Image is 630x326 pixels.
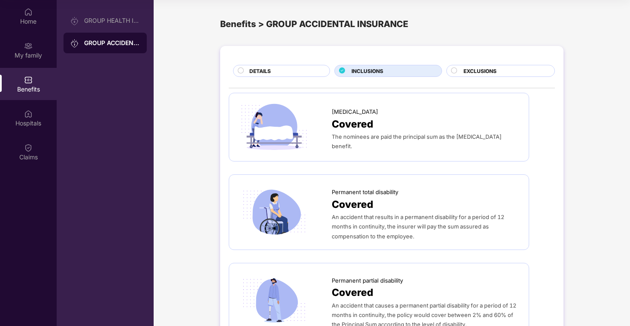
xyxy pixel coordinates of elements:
span: Covered [332,116,373,132]
img: svg+xml;base64,PHN2ZyBpZD0iSG9zcGl0YWxzIiB4bWxucz0iaHR0cDovL3d3dy53My5vcmcvMjAwMC9zdmciIHdpZHRoPS... [24,110,33,118]
img: icon [238,102,311,152]
div: Benefits > GROUP ACCIDENTAL INSURANCE [220,17,563,31]
span: [MEDICAL_DATA] [332,107,378,116]
span: INCLUSIONS [351,67,383,75]
span: An accident that results in a permanent disability for a period of 12 months in continuity, the i... [332,214,504,239]
img: icon [238,275,311,326]
img: svg+xml;base64,PHN2ZyB3aWR0aD0iMjAiIGhlaWdodD0iMjAiIHZpZXdCb3g9IjAgMCAyMCAyMCIgZmlsbD0ibm9uZSIgeG... [70,39,79,48]
img: svg+xml;base64,PHN2ZyB3aWR0aD0iMjAiIGhlaWdodD0iMjAiIHZpZXdCb3g9IjAgMCAyMCAyMCIgZmlsbD0ibm9uZSIgeG... [70,17,79,25]
span: Covered [332,285,373,300]
img: svg+xml;base64,PHN2ZyB3aWR0aD0iMjAiIGhlaWdodD0iMjAiIHZpZXdCb3g9IjAgMCAyMCAyMCIgZmlsbD0ibm9uZSIgeG... [24,42,33,50]
img: svg+xml;base64,PHN2ZyBpZD0iQ2xhaW0iIHhtbG5zPSJodHRwOi8vd3d3LnczLm9yZy8yMDAwL3N2ZyIgd2lkdGg9IjIwIi... [24,143,33,152]
img: svg+xml;base64,PHN2ZyBpZD0iSG9tZSIgeG1sbnM9Imh0dHA6Ly93d3cudzMub3JnLzIwMDAvc3ZnIiB3aWR0aD0iMjAiIG... [24,8,33,16]
span: The nominees are paid the principal sum as the [MEDICAL_DATA] benefit. [332,134,502,149]
span: EXCLUSIONS [463,67,497,75]
img: svg+xml;base64,PHN2ZyBpZD0iQmVuZWZpdHMiIHhtbG5zPSJodHRwOi8vd3d3LnczLm9yZy8yMDAwL3N2ZyIgd2lkdGg9Ij... [24,76,33,84]
span: DETAILS [249,67,271,75]
div: GROUP ACCIDENTAL INSURANCE [84,39,140,47]
img: icon [238,187,311,238]
span: Permanent total disability [332,188,398,197]
span: Permanent partial disability [332,276,403,285]
span: Covered [332,197,373,212]
div: GROUP HEALTH INSURANCE [84,17,140,24]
